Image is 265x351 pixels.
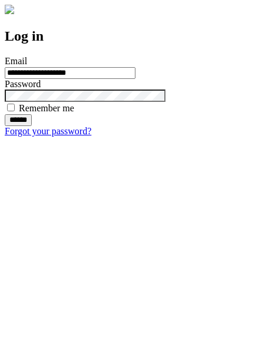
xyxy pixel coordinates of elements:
img: logo-4e3dc11c47720685a147b03b5a06dd966a58ff35d612b21f08c02c0306f2b779.png [5,5,14,14]
label: Remember me [19,103,74,113]
label: Password [5,79,41,89]
label: Email [5,56,27,66]
h2: Log in [5,28,260,44]
a: Forgot your password? [5,126,91,136]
